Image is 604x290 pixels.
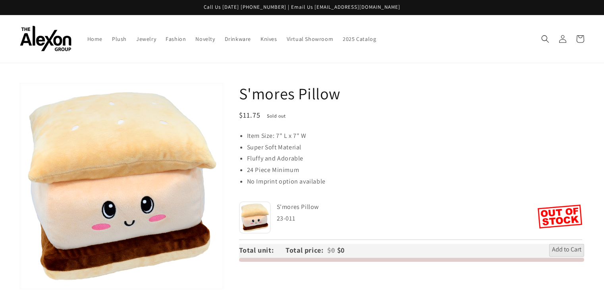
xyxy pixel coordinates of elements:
li: Super Soft Material [247,142,584,153]
span: 2025 Catalog [343,35,376,43]
span: Add to Cart [552,246,581,255]
h1: S'mores Pillow [239,83,584,104]
a: Jewelry [131,31,161,47]
a: Fashion [161,31,191,47]
span: $0 [327,246,335,255]
a: 2025 Catalog [338,31,381,47]
span: Virtual Showroom [287,35,334,43]
summary: Search [536,30,554,48]
img: Out of Stock Default Title [538,205,582,228]
span: Fashion [166,35,186,43]
a: Drinkware [220,31,256,47]
img: The Alexon Group [20,26,71,52]
span: Drinkware [225,35,251,43]
img: Default Title [239,201,271,234]
a: Novelty [191,31,220,47]
div: 23-011 [277,213,538,224]
li: No Imprint option available [247,176,584,188]
div: S'mores Pillow [277,201,536,213]
a: Knives [256,31,282,47]
span: $11.75 [239,110,261,120]
span: Plush [112,35,127,43]
a: Plush [107,31,131,47]
li: Fluffy and Adorable [247,153,584,164]
a: Virtual Showroom [282,31,338,47]
div: Total unit: Total price: [239,244,328,257]
span: Knives [261,35,277,43]
span: Jewelry [136,35,156,43]
li: Item Size: 7" L x 7" W [247,130,584,142]
span: $0 [337,246,345,255]
li: 24 Piece Minimum [247,164,584,176]
span: Sold out [264,110,292,118]
span: Home [87,35,102,43]
button: Add to Cart [549,244,584,257]
span: Novelty [195,35,215,43]
a: Home [83,31,107,47]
